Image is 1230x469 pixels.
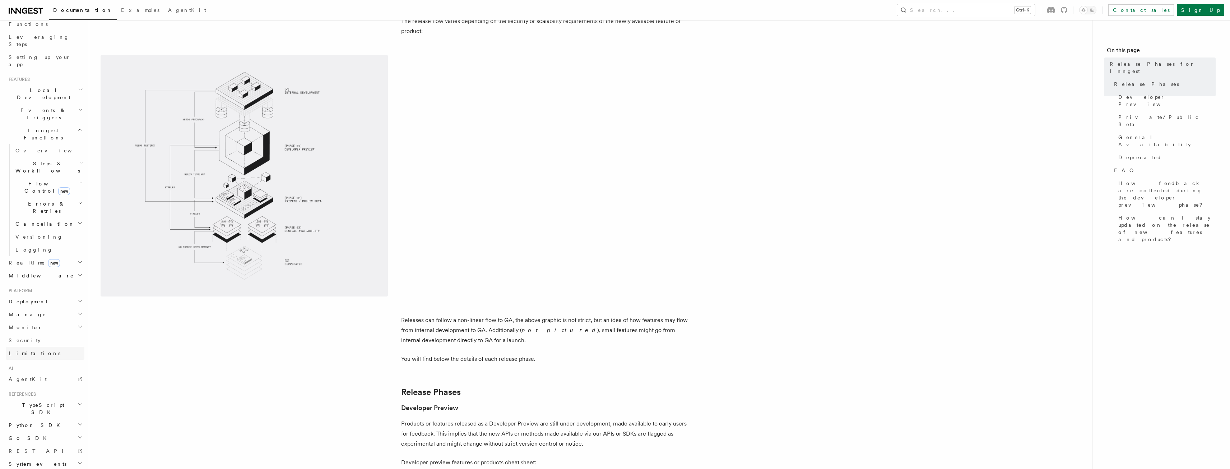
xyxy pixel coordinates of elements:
button: Deployment [6,295,84,308]
button: TypeScript SDK [6,399,84,419]
span: Events & Triggers [6,107,78,121]
button: Steps & Workflows [13,157,84,177]
p: Releases can follow a non-linear flow to GA, the above graphic is not strict, but an idea of how ... [401,315,688,345]
span: Monitor [6,324,42,331]
a: Overview [13,144,84,157]
span: Logging [15,247,53,253]
span: Developer Preview [1118,93,1216,108]
button: Errors & Retries [13,197,84,217]
a: Developer Preview [1115,91,1216,111]
span: Middleware [6,272,74,279]
a: Your first Functions [6,10,84,31]
span: Platform [6,288,32,294]
span: Realtime [6,259,60,266]
span: Go SDK [6,434,51,442]
span: Local Development [6,87,78,101]
a: Versioning [13,230,84,243]
img: Inngest Release Phases [101,55,388,296]
span: Inngest Functions [6,127,78,141]
span: Leveraging Steps [9,34,69,47]
a: Contact sales [1108,4,1174,16]
span: Release Phases for Inngest [1110,60,1216,75]
a: AgentKit [6,373,84,386]
span: AgentKit [168,7,206,13]
button: Local Development [6,84,84,104]
p: Products or features released as a Developer Preview are still under development, made available ... [401,419,688,449]
kbd: Ctrl+K [1015,6,1031,14]
span: References [6,391,36,397]
a: Examples [117,2,164,19]
span: Overview [15,148,89,153]
button: Flow Controlnew [13,177,84,197]
button: Manage [6,308,84,321]
button: Cancellation [13,217,84,230]
span: Cancellation [13,220,75,227]
h4: On this page [1107,46,1216,58]
a: AgentKit [164,2,210,19]
span: System events [6,460,66,468]
a: How can I stay updated on the release of new features and products? [1115,211,1216,246]
span: Flow Control [13,180,79,194]
span: FAQ [1114,167,1137,174]
p: You will find below the details of each release phase. [401,354,688,364]
span: TypeScript SDK [6,401,78,416]
a: Logging [13,243,84,256]
a: Private/Public Beta [1115,111,1216,131]
button: Go SDK [6,432,84,445]
a: FAQ [1111,164,1216,177]
span: Private/Public Beta [1118,114,1216,128]
a: Deprecated [1115,151,1216,164]
span: Steps & Workflows [13,160,80,174]
a: How feedback are collected during the developer preview phase? [1115,177,1216,211]
a: Release Phases for Inngest [1107,58,1216,78]
button: Realtimenew [6,256,84,269]
a: Developer Preview [401,403,458,413]
a: Security [6,334,84,347]
div: Inngest Functions [6,144,84,256]
a: General Availability [1115,131,1216,151]
button: Middleware [6,269,84,282]
button: Inngest Functions [6,124,84,144]
button: Python SDK [6,419,84,432]
span: Release Phases [1114,81,1179,88]
em: not pictured [522,327,597,334]
a: Documentation [49,2,117,20]
a: Leveraging Steps [6,31,84,51]
span: Documentation [53,7,112,13]
span: AI [6,365,13,371]
span: AgentKit [9,376,47,382]
button: Toggle dark mode [1079,6,1096,14]
p: Developer preview features or products cheat sheet: [401,457,688,468]
span: Deprecated [1118,154,1162,161]
a: Sign Up [1177,4,1224,16]
span: Deployment [6,298,47,305]
p: The release flow varies depending on the security or scalability requirements of the newly availa... [401,16,688,36]
a: REST API [6,445,84,457]
span: Manage [6,311,46,318]
a: Release Phases [401,387,461,397]
span: Errors & Retries [13,200,78,215]
span: Setting up your app [9,54,70,67]
span: General Availability [1118,134,1216,148]
a: Limitations [6,347,84,360]
span: Examples [121,7,159,13]
span: Limitations [9,350,60,356]
button: Search...Ctrl+K [897,4,1035,16]
span: new [48,259,60,267]
span: new [58,187,70,195]
span: Versioning [15,234,63,240]
button: Events & Triggers [6,104,84,124]
span: Python SDK [6,422,64,429]
button: Monitor [6,321,84,334]
span: How feedback are collected during the developer preview phase? [1118,180,1216,208]
span: REST API [9,448,70,454]
a: Setting up your app [6,51,84,71]
span: How can I stay updated on the release of new features and products? [1118,214,1216,243]
a: Release Phases [1111,78,1216,91]
span: Features [6,77,30,82]
span: Security [9,337,41,343]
